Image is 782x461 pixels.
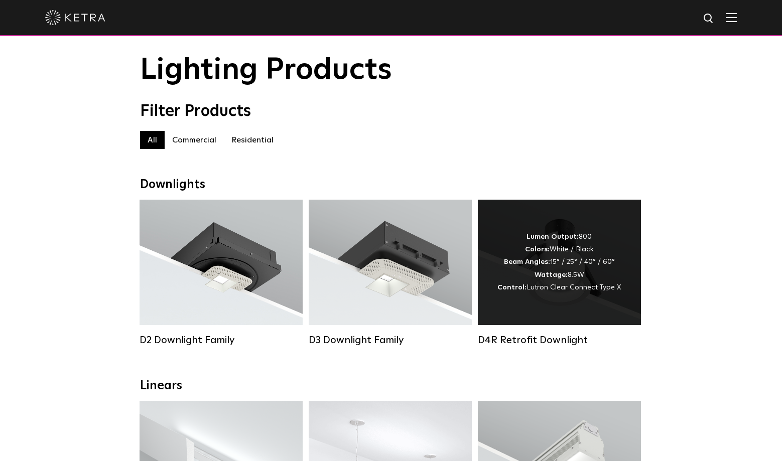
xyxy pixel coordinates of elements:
[497,284,527,291] strong: Control:
[478,200,641,345] a: D4R Retrofit Downlight Lumen Output:800Colors:White / BlackBeam Angles:15° / 25° / 40° / 60°Watta...
[525,246,550,253] strong: Colors:
[140,200,303,345] a: D2 Downlight Family Lumen Output:1200Colors:White / Black / Gloss Black / Silver / Bronze / Silve...
[45,10,105,25] img: ketra-logo-2019-white
[140,379,642,393] div: Linears
[309,200,472,345] a: D3 Downlight Family Lumen Output:700 / 900 / 1100Colors:White / Black / Silver / Bronze / Paintab...
[535,271,568,278] strong: Wattage:
[703,13,715,25] img: search icon
[140,55,392,85] span: Lighting Products
[140,102,642,121] div: Filter Products
[224,131,281,149] label: Residential
[726,13,737,22] img: Hamburger%20Nav.svg
[140,178,642,192] div: Downlights
[309,334,472,346] div: D3 Downlight Family
[497,231,621,294] div: 800 White / Black 15° / 25° / 40° / 60° 8.5W
[478,334,641,346] div: D4R Retrofit Downlight
[527,233,579,240] strong: Lumen Output:
[527,284,621,291] span: Lutron Clear Connect Type X
[140,131,165,149] label: All
[504,258,550,265] strong: Beam Angles:
[165,131,224,149] label: Commercial
[140,334,303,346] div: D2 Downlight Family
